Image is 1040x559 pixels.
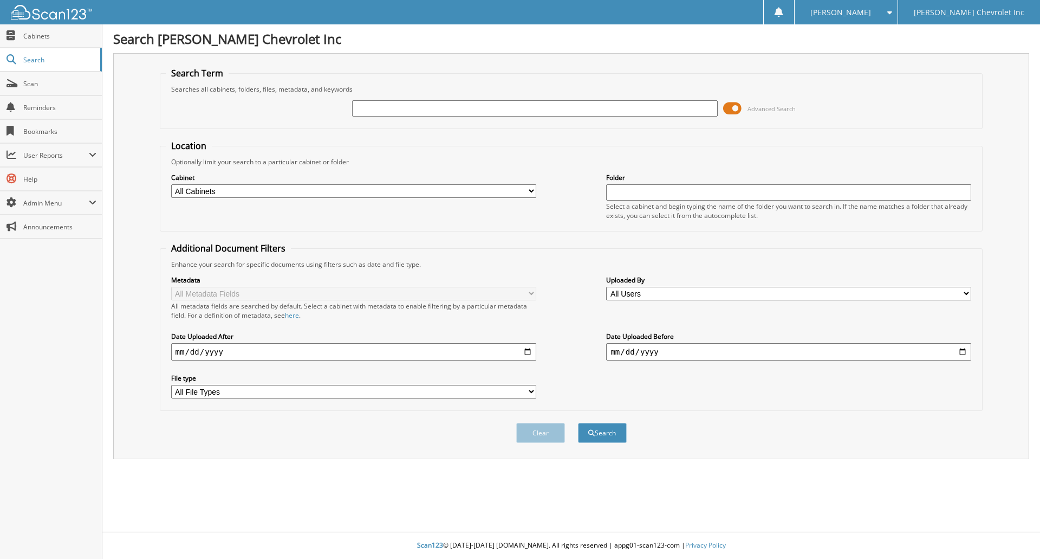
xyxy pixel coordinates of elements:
label: Date Uploaded Before [606,332,971,341]
label: File type [171,374,536,383]
span: [PERSON_NAME] [810,9,871,16]
legend: Additional Document Filters [166,242,291,254]
h1: Search [PERSON_NAME] Chevrolet Inc [113,30,1029,48]
label: Folder [606,173,971,182]
span: Cabinets [23,31,96,41]
div: Optionally limit your search to a particular cabinet or folder [166,157,977,166]
span: Advanced Search [747,105,796,113]
label: Uploaded By [606,275,971,285]
span: Admin Menu [23,198,89,208]
div: Select a cabinet and begin typing the name of the folder you want to search in. If the name match... [606,202,971,220]
button: Clear [516,423,565,443]
div: Searches all cabinets, folders, files, metadata, and keywords [166,85,977,94]
legend: Location [166,140,212,152]
span: Bookmarks [23,127,96,136]
button: Search [578,423,627,443]
span: Reminders [23,103,96,112]
div: Enhance your search for specific documents using filters such as date and file type. [166,260,977,269]
span: Scan123 [417,541,443,550]
span: Search [23,55,95,65]
a: here [285,311,299,320]
input: end [606,343,971,361]
span: Announcements [23,222,96,232]
label: Cabinet [171,173,536,182]
div: © [DATE]-[DATE] [DOMAIN_NAME]. All rights reserved | appg01-scan123-com | [102,532,1040,559]
div: All metadata fields are searched by default. Select a cabinet with metadata to enable filtering b... [171,301,536,320]
label: Date Uploaded After [171,332,536,341]
span: User Reports [23,151,89,160]
label: Metadata [171,275,536,285]
img: scan123-logo-white.svg [11,5,92,20]
span: Scan [23,79,96,88]
input: start [171,343,536,361]
a: Privacy Policy [685,541,726,550]
legend: Search Term [166,67,229,79]
span: [PERSON_NAME] Chevrolet Inc [914,9,1024,16]
span: Help [23,175,96,184]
